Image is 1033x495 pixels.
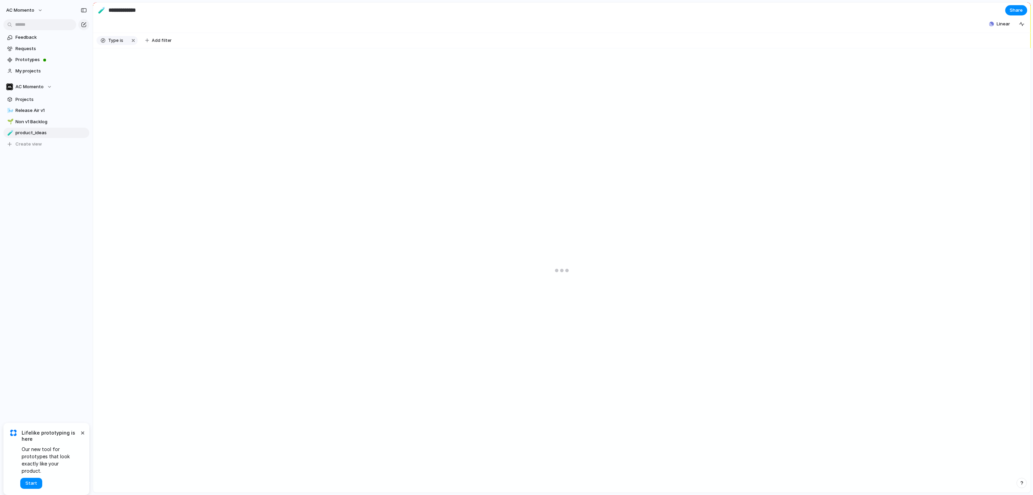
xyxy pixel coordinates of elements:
[3,105,89,116] a: 🌬️Release Air v1
[3,32,89,43] a: Feedback
[3,82,89,92] button: AC Momento
[15,83,44,90] span: AC Momento
[15,96,87,103] span: Projects
[15,107,87,114] span: Release Air v1
[22,446,79,474] span: Our new tool for prototypes that look exactly like your product.
[78,428,87,437] button: Dismiss
[3,55,89,65] a: Prototypes
[7,107,12,115] div: 🌬️
[1010,7,1023,14] span: Share
[15,45,87,52] span: Requests
[15,141,42,148] span: Create view
[15,68,87,74] span: My projects
[6,7,34,14] span: AC Momento
[3,66,89,76] a: My projects
[3,44,89,54] a: Requests
[3,128,89,138] a: 🧪product_ideas
[98,5,105,15] div: 🧪
[152,37,172,44] span: Add filter
[986,19,1013,29] button: Linear
[6,107,13,114] button: 🌬️
[3,139,89,149] button: Create view
[108,37,118,44] span: Type
[997,21,1010,27] span: Linear
[118,37,125,44] button: is
[7,129,12,137] div: 🧪
[6,118,13,125] button: 🌱
[96,5,107,16] button: 🧪
[6,129,13,136] button: 🧪
[15,118,87,125] span: Non v1 Backlog
[120,37,123,44] span: is
[3,5,46,16] button: AC Momento
[20,478,42,489] button: Start
[15,129,87,136] span: product_ideas
[25,480,37,487] span: Start
[141,36,176,45] button: Add filter
[15,56,87,63] span: Prototypes
[7,118,12,126] div: 🌱
[3,117,89,127] a: 🌱Non v1 Backlog
[15,34,87,41] span: Feedback
[22,430,79,442] span: Lifelike prototyping is here
[3,94,89,105] a: Projects
[1005,5,1027,15] button: Share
